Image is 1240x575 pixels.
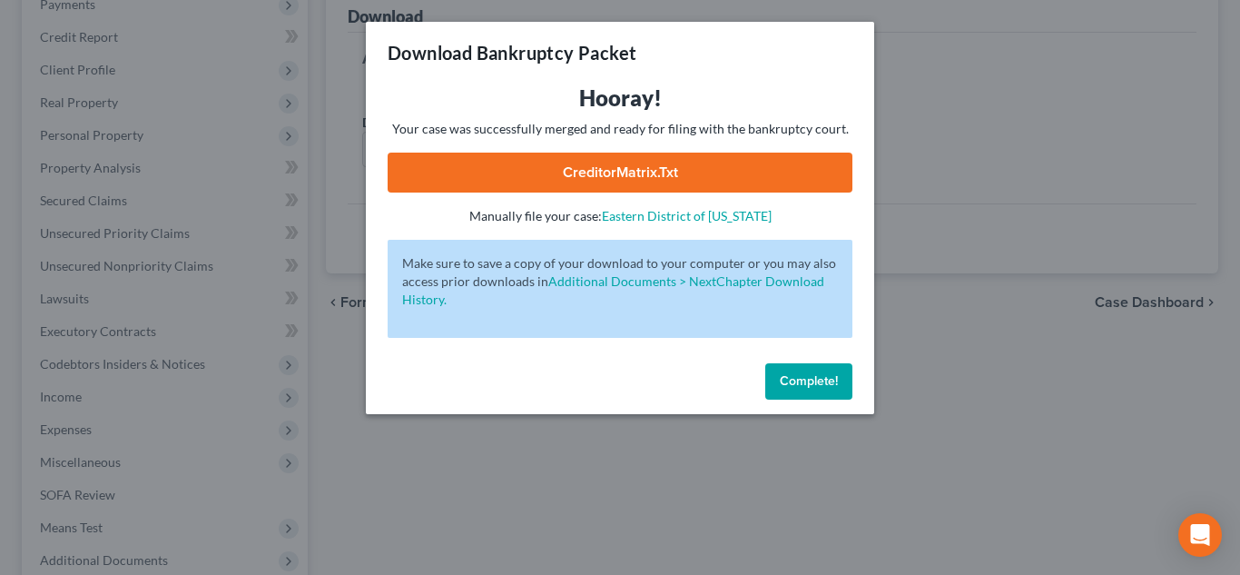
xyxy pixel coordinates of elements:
[402,254,838,309] p: Make sure to save a copy of your download to your computer or you may also access prior downloads in
[388,84,852,113] h3: Hooray!
[402,273,824,307] a: Additional Documents > NextChapter Download History.
[780,373,838,389] span: Complete!
[388,120,852,138] p: Your case was successfully merged and ready for filing with the bankruptcy court.
[388,153,852,193] a: CreditorMatrix.txt
[388,207,852,225] p: Manually file your case:
[1178,513,1222,557] div: Open Intercom Messenger
[388,40,636,65] h3: Download Bankruptcy Packet
[602,208,772,223] a: Eastern District of [US_STATE]
[765,363,852,400] button: Complete!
